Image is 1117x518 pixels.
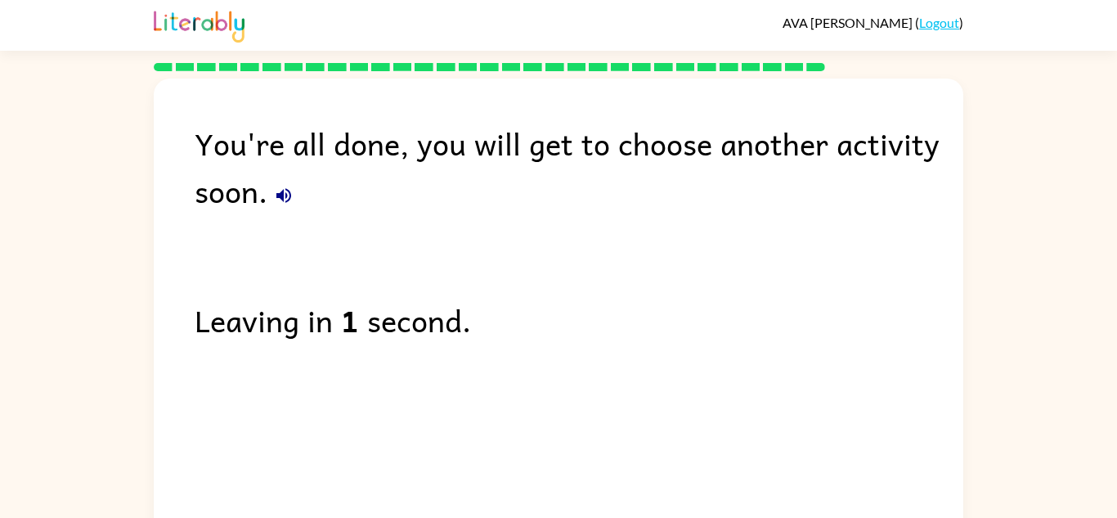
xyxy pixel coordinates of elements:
a: Logout [919,15,959,30]
b: 1 [341,296,359,344]
div: Leaving in second. [195,296,963,344]
img: Literably [154,7,244,43]
div: ( ) [783,15,963,30]
span: AVA [PERSON_NAME] [783,15,915,30]
div: You're all done, you will get to choose another activity soon. [195,119,963,214]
